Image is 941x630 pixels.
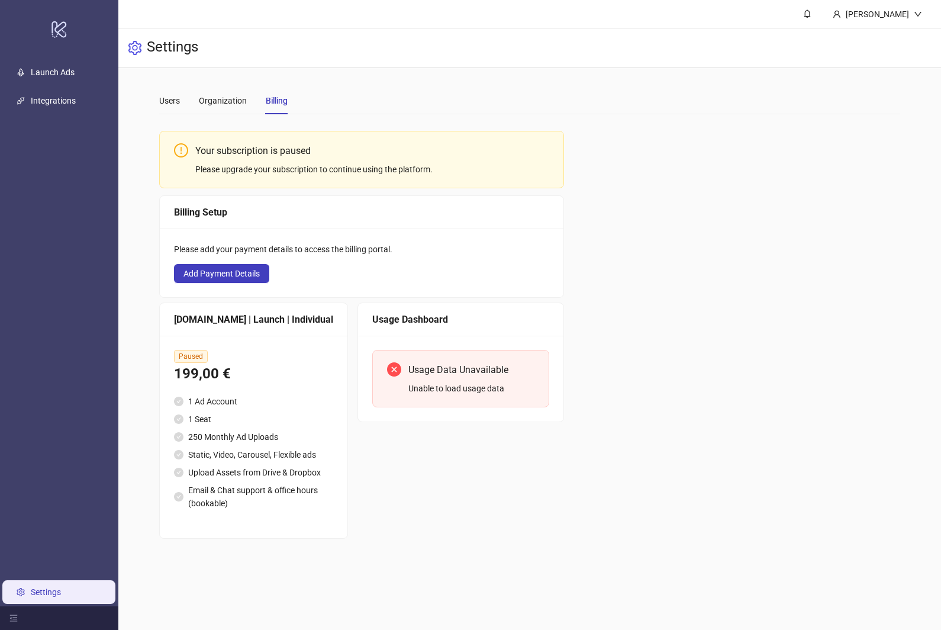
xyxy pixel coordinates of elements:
[174,450,183,459] span: check-circle
[174,484,333,510] li: Email & Chat support & office hours (bookable)
[174,205,549,220] div: Billing Setup
[183,269,260,278] span: Add Payment Details
[174,413,333,426] li: 1 Seat
[174,350,208,363] span: Paused
[841,8,914,21] div: [PERSON_NAME]
[387,362,401,377] span: close-circle
[31,96,76,105] a: Integrations
[195,143,549,158] div: Your subscription is paused
[174,432,183,442] span: check-circle
[199,94,247,107] div: Organization
[31,587,61,597] a: Settings
[147,38,198,58] h3: Settings
[174,414,183,424] span: check-circle
[372,312,549,327] div: Usage Dashboard
[803,9,811,18] span: bell
[408,382,534,395] div: Unable to load usage data
[174,312,333,327] div: [DOMAIN_NAME] | Launch | Individual
[833,10,841,18] span: user
[408,362,534,377] div: Usage Data Unavailable
[174,264,269,283] button: Add Payment Details
[174,468,183,477] span: check-circle
[31,67,75,77] a: Launch Ads
[174,397,183,406] span: check-circle
[174,492,183,502] span: check-circle
[174,466,333,479] li: Upload Assets from Drive & Dropbox
[9,614,18,622] span: menu-fold
[159,94,180,107] div: Users
[174,395,333,408] li: 1 Ad Account
[914,10,922,18] span: down
[195,163,549,176] div: Please upgrade your subscription to continue using the platform.
[174,430,333,443] li: 250 Monthly Ad Uploads
[266,94,288,107] div: Billing
[174,448,333,461] li: Static, Video, Carousel, Flexible ads
[174,243,549,256] div: Please add your payment details to access the billing portal.
[174,143,188,157] span: exclamation-circle
[174,363,333,385] div: 199,00 €
[128,41,142,55] span: setting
